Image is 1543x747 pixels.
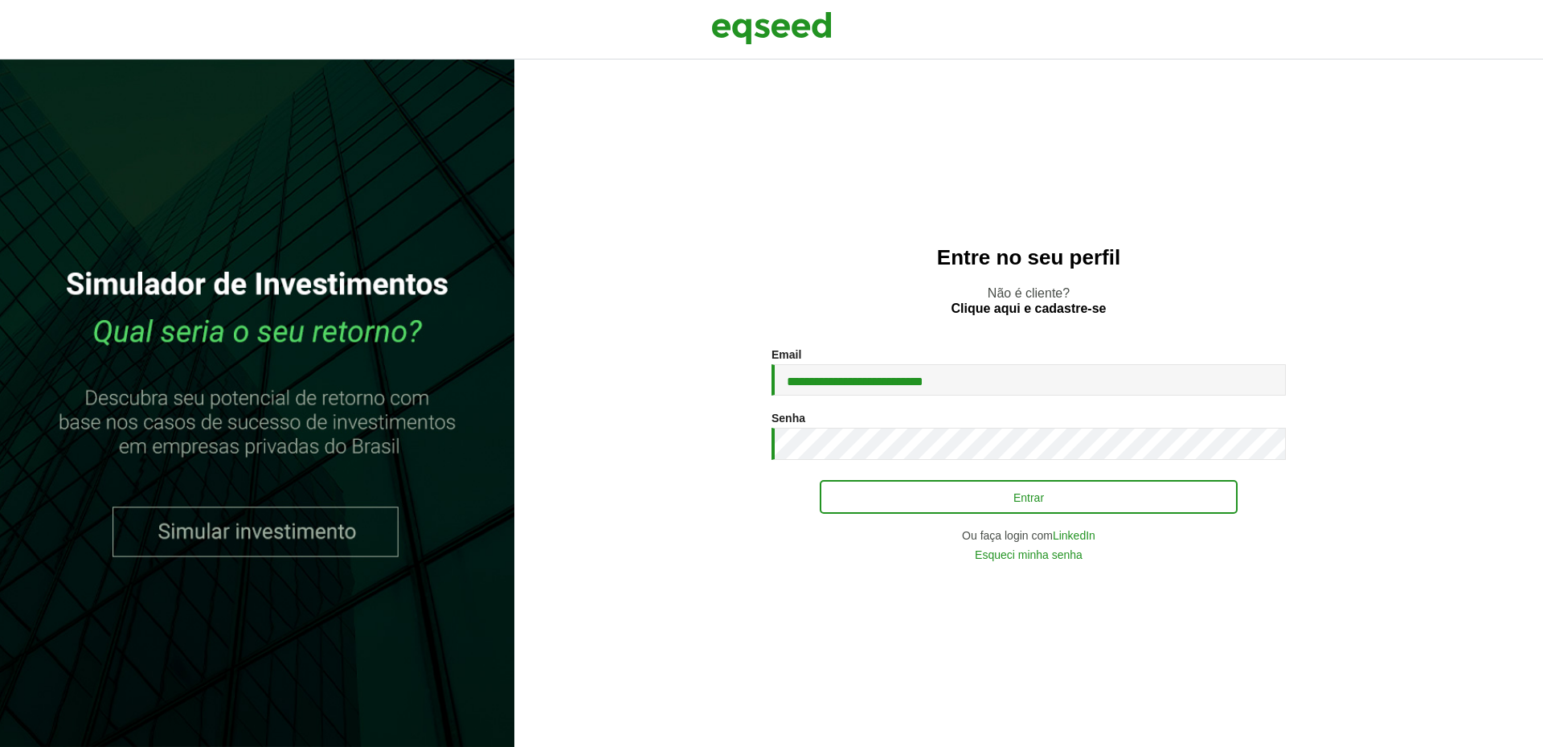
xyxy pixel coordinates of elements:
a: Esqueci minha senha [975,549,1083,560]
h2: Entre no seu perfil [546,246,1511,269]
button: Entrar [820,480,1238,514]
label: Email [771,349,801,360]
img: EqSeed Logo [711,8,832,48]
label: Senha [771,412,805,424]
div: Ou faça login com [771,530,1286,541]
a: LinkedIn [1053,530,1095,541]
p: Não é cliente? [546,285,1511,316]
a: Clique aqui e cadastre-se [952,302,1107,315]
